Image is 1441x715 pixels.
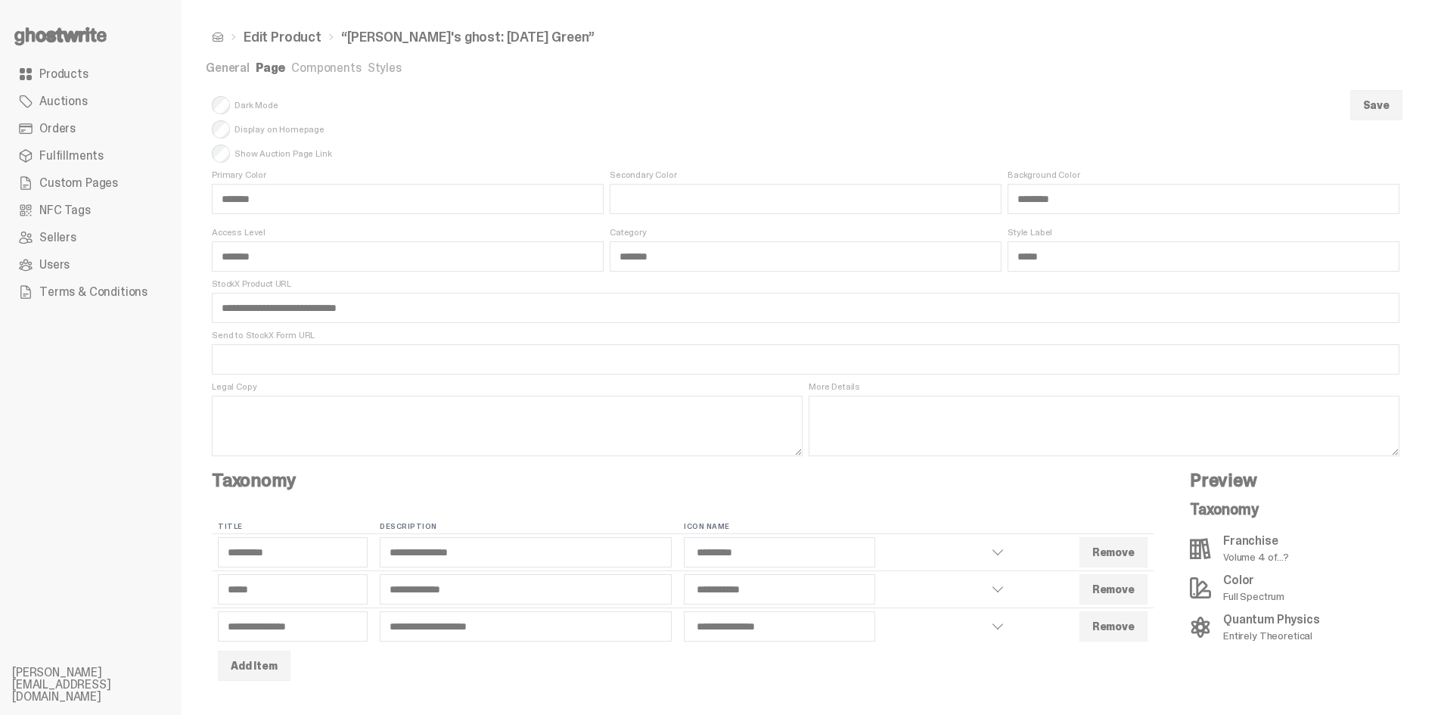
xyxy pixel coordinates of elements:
input: Access Level [212,241,604,272]
span: Terms & Conditions [39,286,148,298]
li: “[PERSON_NAME]'s ghost: [DATE] Green” [321,30,595,44]
span: Access Level [212,226,604,238]
a: Users [12,251,169,278]
a: Edit Product [244,30,321,44]
input: Background Color [1008,184,1399,214]
p: Taxonomy [1190,502,1375,517]
a: Page [256,60,285,76]
p: Color [1223,574,1284,586]
span: Send to StockX Form URL [212,329,1399,341]
button: Save [1350,90,1402,120]
a: Sellers [12,224,169,251]
th: Icon Name [678,520,1018,534]
span: Category [610,226,1002,238]
p: Entirely Theoretical [1223,630,1320,641]
input: Send to StockX Form URL [212,344,1399,375]
button: Remove [1079,574,1148,605]
button: Add Item [218,651,290,681]
h4: Taxonomy [212,471,1154,490]
p: Quantum Physics [1223,614,1320,626]
button: Remove [1079,537,1148,567]
span: Sellers [39,232,76,244]
span: Products [39,68,89,80]
span: Auctions [39,95,88,107]
a: General [206,60,250,76]
a: Components [291,60,361,76]
input: Primary Color [212,184,604,214]
textarea: Legal Copy [212,396,803,456]
span: Primary Color [212,169,604,181]
a: Custom Pages [12,169,169,197]
input: Display on Homepage [212,120,230,138]
span: Style Label [1008,226,1399,238]
a: NFC Tags [12,197,169,224]
span: Fulfillments [39,150,104,162]
p: Full Spectrum [1223,591,1284,602]
input: StockX Product URL [212,293,1399,323]
p: Volume 4 of...? [1223,552,1289,562]
span: Users [39,259,70,271]
span: StockX Product URL [212,278,1399,290]
span: Display on Homepage [212,120,344,138]
th: Title [212,520,374,534]
span: Legal Copy [212,381,803,393]
span: Dark Mode [212,96,344,114]
p: Franchise [1223,535,1289,547]
a: Styles [368,60,402,76]
span: Show Auction Page Link [212,145,344,163]
input: Style Label [1008,241,1399,272]
input: Category [610,241,1002,272]
a: Auctions [12,88,169,115]
textarea: More Details [809,396,1399,456]
th: Description [374,520,678,534]
a: Products [12,61,169,88]
span: Background Color [1008,169,1399,181]
h4: Preview [1190,471,1375,490]
span: NFC Tags [39,204,91,216]
span: Orders [39,123,76,135]
a: Fulfillments [12,142,169,169]
a: Terms & Conditions [12,278,169,306]
button: Remove [1079,611,1148,642]
li: [PERSON_NAME][EMAIL_ADDRESS][DOMAIN_NAME] [12,667,194,703]
span: Secondary Color [610,169,1002,181]
input: Dark Mode [212,96,230,114]
input: Show Auction Page Link [212,145,230,163]
input: Secondary Color [610,184,1002,214]
a: Orders [12,115,169,142]
span: More Details [809,381,1399,393]
span: Custom Pages [39,177,118,189]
